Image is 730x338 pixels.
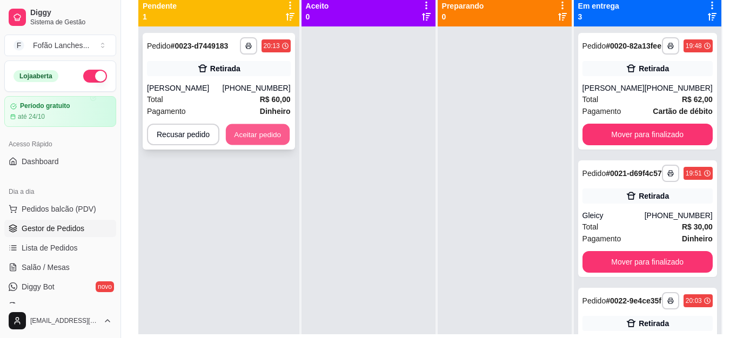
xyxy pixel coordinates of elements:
strong: Dinheiro [260,107,291,116]
span: Pagamento [147,105,186,117]
p: 1 [143,11,177,22]
span: Sistema de Gestão [30,18,112,26]
button: Alterar Status [83,70,107,83]
span: Pedido [582,169,606,178]
article: até 24/10 [18,112,45,121]
span: Lista de Pedidos [22,242,78,253]
span: Total [582,93,599,105]
a: Lista de Pedidos [4,239,116,256]
span: Dashboard [22,156,59,167]
div: Retirada [639,191,669,201]
span: Pedido [582,42,606,50]
span: [EMAIL_ADDRESS][DOMAIN_NAME] [30,316,99,325]
button: Aceitar pedido [226,124,290,145]
span: Pedidos balcão (PDV) [22,204,96,214]
span: Pagamento [582,233,621,245]
strong: Cartão de débito [653,107,712,116]
span: Pagamento [582,105,621,117]
div: Loja aberta [14,70,58,82]
button: Recusar pedido [147,124,219,145]
div: [PERSON_NAME] [582,83,645,93]
strong: # 0023-d7449183 [171,42,229,50]
p: Em entrega [578,1,619,11]
strong: Dinheiro [682,234,713,243]
div: Dia a dia [4,183,116,200]
div: 19:48 [686,42,702,50]
strong: R$ 30,00 [682,222,713,231]
strong: R$ 62,00 [682,95,713,104]
span: Diggy Bot [22,281,55,292]
a: Diggy Botnovo [4,278,116,295]
div: [PHONE_NUMBER] [645,83,713,93]
span: KDS [22,301,37,312]
button: [EMAIL_ADDRESS][DOMAIN_NAME] [4,308,116,334]
strong: # 0022-9e4ce35f [606,296,661,305]
button: Pedidos balcão (PDV) [4,200,116,218]
a: Dashboard [4,153,116,170]
p: 0 [442,11,484,22]
strong: R$ 60,00 [260,95,291,104]
strong: # 0020-82a13fee [606,42,661,50]
div: Fofão Lanches ... [33,40,89,51]
span: Salão / Mesas [22,262,70,273]
div: [PHONE_NUMBER] [645,210,713,221]
div: Retirada [639,318,669,329]
a: Período gratuitoaté 24/10 [4,96,116,127]
div: [PHONE_NUMBER] [223,83,291,93]
button: Mover para finalizado [582,124,713,145]
article: Período gratuito [20,102,70,110]
div: Retirada [210,63,240,74]
p: 0 [306,11,329,22]
span: Total [582,221,599,233]
div: [PERSON_NAME] [147,83,223,93]
p: Preparando [442,1,484,11]
button: Mover para finalizado [582,251,713,273]
div: 20:13 [264,42,280,50]
span: Gestor de Pedidos [22,223,84,234]
p: Aceito [306,1,329,11]
a: KDS [4,298,116,315]
a: DiggySistema de Gestão [4,4,116,30]
div: Retirada [639,63,669,74]
div: Gleicy [582,210,645,221]
div: Acesso Rápido [4,136,116,153]
span: Pedido [582,296,606,305]
span: Diggy [30,8,112,18]
span: F [14,40,24,51]
div: 20:03 [686,296,702,305]
strong: # 0021-d69f4c57 [606,169,662,178]
a: Salão / Mesas [4,259,116,276]
span: Pedido [147,42,171,50]
a: Gestor de Pedidos [4,220,116,237]
p: Pendente [143,1,177,11]
button: Select a team [4,35,116,56]
span: Total [147,93,163,105]
div: 19:51 [686,169,702,178]
p: 3 [578,11,619,22]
